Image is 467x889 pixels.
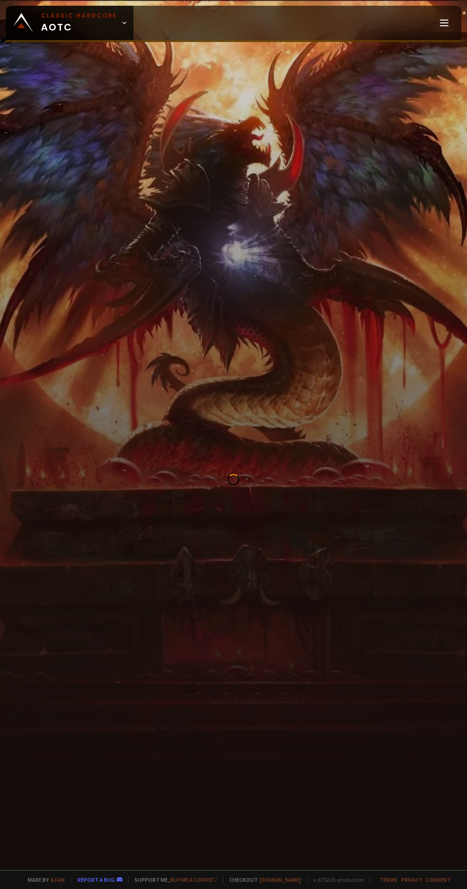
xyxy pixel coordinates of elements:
span: AOTC [41,11,117,34]
span: Made by [22,876,65,883]
span: Support me, [128,876,217,883]
a: Consent [426,876,451,883]
a: a fan [51,876,65,883]
span: v. d752d5 - production [307,876,364,883]
a: Terms [380,876,397,883]
small: Classic Hardcore [41,11,117,20]
a: Privacy [401,876,422,883]
a: Classic HardcoreAOTC [6,6,133,40]
a: Report a bug [78,876,115,883]
span: Checkout [223,876,301,883]
a: Buy me a coffee [170,876,217,883]
a: [DOMAIN_NAME] [260,876,301,883]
